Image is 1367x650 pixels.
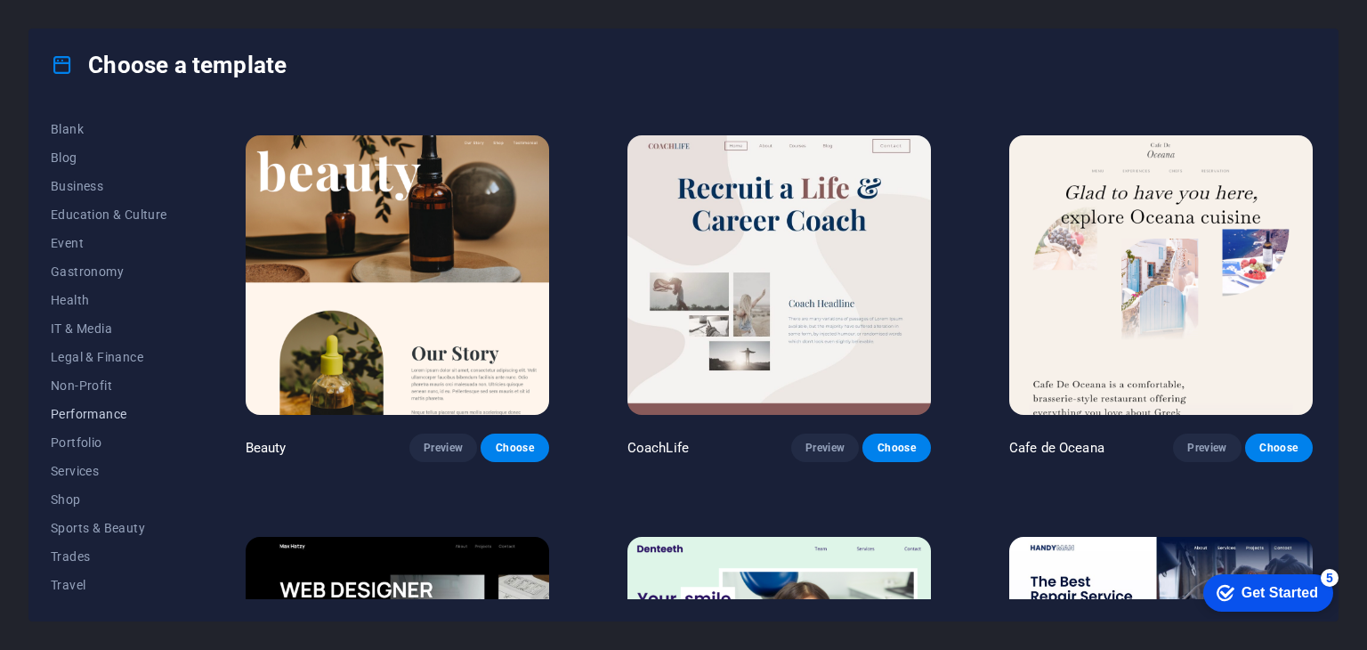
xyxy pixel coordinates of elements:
[51,571,167,599] button: Travel
[51,143,167,172] button: Blog
[627,439,689,457] p: CoachLife
[481,434,548,462] button: Choose
[51,343,167,371] button: Legal & Finance
[51,378,167,393] span: Non-Profit
[1187,441,1226,455] span: Preview
[51,257,167,286] button: Gastronomy
[51,51,287,79] h4: Choose a template
[51,122,167,136] span: Blank
[53,20,129,36] div: Get Started
[51,350,167,364] span: Legal & Finance
[51,321,167,336] span: IT & Media
[495,441,534,455] span: Choose
[51,229,167,257] button: Event
[1173,434,1241,462] button: Preview
[51,549,167,564] span: Trades
[51,492,167,507] span: Shop
[877,441,916,455] span: Choose
[51,150,167,165] span: Blog
[51,236,167,250] span: Event
[1009,439,1104,457] p: Cafe de Oceana
[51,464,167,478] span: Services
[246,439,287,457] p: Beauty
[51,521,167,535] span: Sports & Beauty
[51,179,167,193] span: Business
[51,115,167,143] button: Blank
[51,371,167,400] button: Non-Profit
[51,314,167,343] button: IT & Media
[51,435,167,450] span: Portfolio
[51,200,167,229] button: Education & Culture
[791,434,859,462] button: Preview
[1245,434,1313,462] button: Choose
[51,293,167,307] span: Health
[862,434,930,462] button: Choose
[1259,441,1298,455] span: Choose
[409,434,477,462] button: Preview
[627,135,931,415] img: CoachLife
[51,578,167,592] span: Travel
[51,407,167,421] span: Performance
[1009,135,1313,415] img: Cafe de Oceana
[51,400,167,428] button: Performance
[51,172,167,200] button: Business
[132,4,150,21] div: 5
[51,207,167,222] span: Education & Culture
[246,135,549,415] img: Beauty
[14,9,144,46] div: Get Started 5 items remaining, 0% complete
[424,441,463,455] span: Preview
[51,286,167,314] button: Health
[805,441,845,455] span: Preview
[51,485,167,514] button: Shop
[51,514,167,542] button: Sports & Beauty
[51,428,167,457] button: Portfolio
[51,264,167,279] span: Gastronomy
[51,457,167,485] button: Services
[51,542,167,571] button: Trades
